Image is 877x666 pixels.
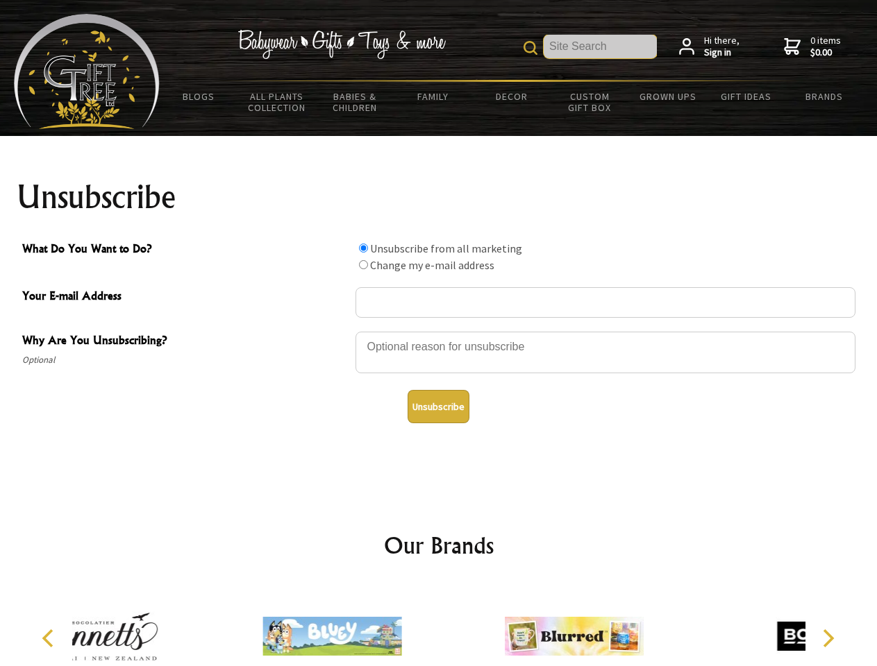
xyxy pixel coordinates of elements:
a: Decor [472,82,551,111]
input: What Do You Want to Do? [359,244,368,253]
input: Site Search [544,35,657,58]
a: Family [394,82,473,111]
img: Babyware - Gifts - Toys and more... [14,14,160,129]
button: Previous [35,623,65,654]
a: BLOGS [160,82,238,111]
span: 0 items [810,34,841,59]
a: Custom Gift Box [551,82,629,122]
a: Hi there,Sign in [679,35,740,59]
input: What Do You Want to Do? [359,260,368,269]
img: Babywear - Gifts - Toys & more [237,30,446,59]
h1: Unsubscribe [17,180,861,214]
span: Hi there, [704,35,740,59]
span: Your E-mail Address [22,287,349,307]
textarea: Why Are You Unsubscribing? [356,332,855,373]
label: Unsubscribe from all marketing [370,241,522,255]
input: Your E-mail Address [356,287,855,318]
a: Brands [785,82,864,111]
label: Change my e-mail address [370,258,494,272]
a: Grown Ups [628,82,707,111]
a: Babies & Children [316,82,394,122]
a: Gift Ideas [707,82,785,111]
h2: Our Brands [28,529,850,562]
span: What Do You Want to Do? [22,240,349,260]
a: All Plants Collection [238,82,317,122]
strong: Sign in [704,46,740,59]
strong: $0.00 [810,46,841,59]
button: Next [812,623,843,654]
a: 0 items$0.00 [784,35,841,59]
span: Why Are You Unsubscribing? [22,332,349,352]
span: Optional [22,352,349,368]
img: product search [524,41,537,55]
button: Unsubscribe [408,390,469,423]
